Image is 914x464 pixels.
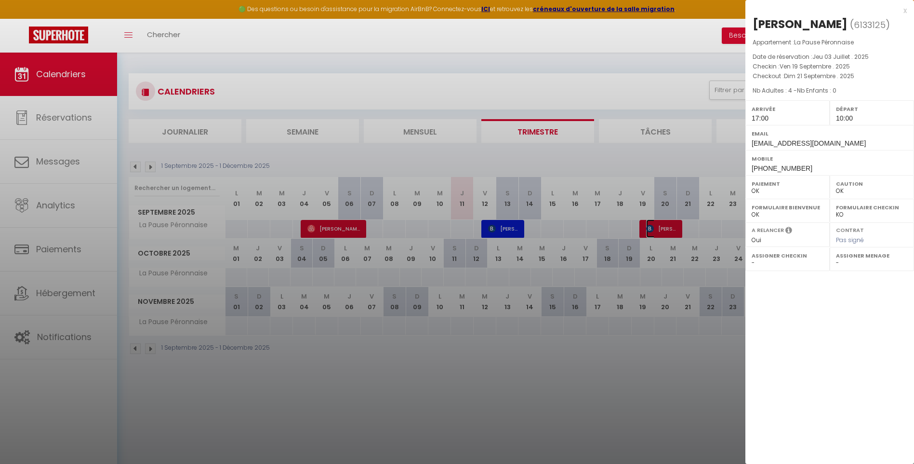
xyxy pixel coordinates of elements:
[836,104,908,114] label: Départ
[752,129,908,138] label: Email
[745,5,907,16] div: x
[753,62,907,71] p: Checkin :
[752,139,866,147] span: [EMAIL_ADDRESS][DOMAIN_NAME]
[752,251,823,260] label: Assigner Checkin
[753,86,836,95] span: Nb Adultes : 4 -
[753,71,907,81] p: Checkout :
[780,62,850,70] span: Ven 19 Septembre . 2025
[784,72,854,80] span: Dim 21 Septembre . 2025
[836,179,908,189] label: Caution
[785,226,792,237] i: Sélectionner OUI si vous souhaiter envoyer les séquences de messages post-checkout
[850,18,890,31] span: ( )
[836,203,908,212] label: Formulaire Checkin
[752,104,823,114] label: Arrivée
[753,52,907,62] p: Date de réservation :
[752,164,812,172] span: [PHONE_NUMBER]
[854,19,886,31] span: 6133125
[836,114,853,122] span: 10:00
[752,114,768,122] span: 17:00
[753,16,848,32] div: [PERSON_NAME]
[797,86,836,95] span: Nb Enfants : 0
[752,179,823,189] label: Paiement
[836,236,864,244] span: Pas signé
[8,4,37,33] button: Ouvrir le widget de chat LiveChat
[836,226,864,232] label: Contrat
[752,226,784,234] label: A relancer
[753,38,907,47] p: Appartement :
[794,38,854,46] span: La Pause Péronnaise
[812,53,869,61] span: Jeu 03 Juillet . 2025
[836,251,908,260] label: Assigner Menage
[752,203,823,212] label: Formulaire Bienvenue
[752,154,908,164] label: Mobile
